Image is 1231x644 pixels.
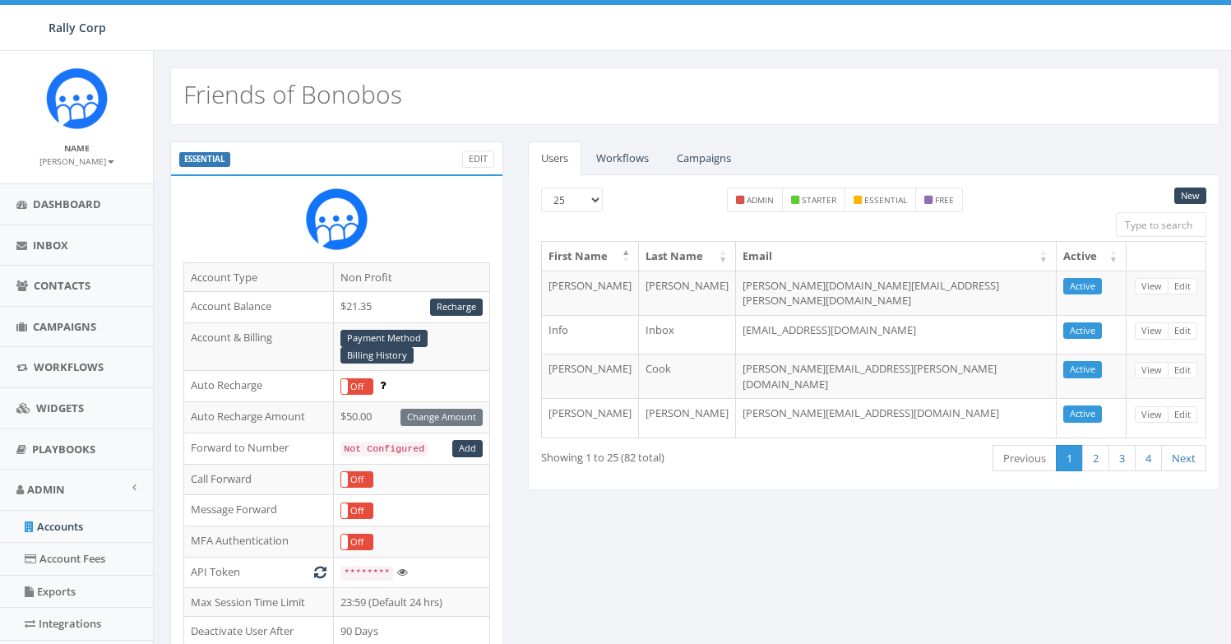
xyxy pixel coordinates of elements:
th: First Name: activate to sort column descending [542,242,639,271]
td: Call Forward [184,464,334,495]
label: Off [341,472,373,488]
a: View [1135,322,1169,340]
td: Cook [639,354,736,398]
a: Next [1161,445,1206,472]
a: Workflows [583,141,662,175]
a: View [1135,406,1169,424]
span: Widgets [36,401,84,415]
td: [PERSON_NAME] [542,354,639,398]
div: Showing 1 to 25 (82 total) [541,443,803,466]
td: Forward to Number [184,433,334,464]
img: Rally_Corp_Icon.png [306,188,368,250]
a: Recharge [430,299,483,316]
a: View [1135,278,1169,295]
td: [PERSON_NAME][EMAIL_ADDRESS][DOMAIN_NAME] [736,398,1057,438]
th: Active: activate to sort column ascending [1057,242,1127,271]
a: Edit [1168,362,1197,379]
span: Playbooks [32,442,95,456]
td: [PERSON_NAME] [542,271,639,315]
label: Off [341,503,373,519]
span: Admin [27,482,65,497]
a: Active [1063,278,1102,295]
a: Edit [1168,278,1197,295]
a: Active [1063,322,1102,340]
td: Message Forward [184,495,334,526]
td: Auto Recharge Amount [184,402,334,433]
label: Off [341,379,373,395]
small: Name [64,142,90,154]
a: 3 [1108,445,1136,472]
td: Account Type [184,262,334,292]
td: [PERSON_NAME][DOMAIN_NAME][EMAIL_ADDRESS][PERSON_NAME][DOMAIN_NAME] [736,271,1057,315]
span: Workflows [34,359,104,374]
span: Contacts [34,278,90,293]
div: OnOff [340,503,373,520]
a: Billing History [340,347,414,364]
td: [PERSON_NAME] [639,271,736,315]
th: Last Name: activate to sort column ascending [639,242,736,271]
a: Campaigns [664,141,744,175]
span: Enable to prevent campaign failure. [380,378,386,392]
td: MFA Authentication [184,526,334,558]
small: starter [802,194,836,206]
td: Account Balance [184,292,334,323]
td: $50.00 [334,402,490,433]
div: OnOff [340,471,373,489]
i: Generate New Token [314,567,326,577]
td: Inbox [639,315,736,354]
td: $21.35 [334,292,490,323]
a: Edit [462,151,494,168]
td: [PERSON_NAME] [639,398,736,438]
span: Campaigns [33,319,96,334]
td: Account & Billing [184,322,334,371]
a: Edit [1168,406,1197,424]
a: 2 [1082,445,1109,472]
div: OnOff [340,534,373,551]
a: Payment Method [340,330,428,347]
td: [PERSON_NAME] [542,398,639,438]
td: API Token [184,558,334,588]
a: Previous [993,445,1057,472]
input: Type to search [1116,212,1206,237]
small: free [935,194,954,206]
span: Dashboard [33,197,101,211]
a: Edit [1168,322,1197,340]
a: 1 [1056,445,1083,472]
span: Inbox [33,238,68,253]
a: View [1135,362,1169,379]
a: Active [1063,361,1102,378]
td: Non Profit [334,262,490,292]
td: [PERSON_NAME][EMAIL_ADDRESS][PERSON_NAME][DOMAIN_NAME] [736,354,1057,398]
a: [PERSON_NAME] [39,153,114,168]
small: admin [747,194,774,206]
td: [EMAIL_ADDRESS][DOMAIN_NAME] [736,315,1057,354]
td: Auto Recharge [184,371,334,402]
img: Icon_1.png [46,67,108,129]
a: Add [452,440,483,457]
small: essential [864,194,907,206]
h2: Friends of Bonobos [183,81,402,108]
code: Not Configured [340,442,428,456]
th: Email: activate to sort column ascending [736,242,1057,271]
label: Off [341,535,373,550]
a: 4 [1135,445,1162,472]
small: [PERSON_NAME] [39,155,114,167]
a: Active [1063,405,1102,423]
a: Users [528,141,581,175]
div: OnOff [340,378,373,396]
td: Info [542,315,639,354]
td: 23:59 (Default 24 hrs) [334,587,490,617]
label: ESSENTIAL [179,152,230,167]
span: Rally Corp [49,20,106,35]
a: New [1174,188,1206,205]
td: Max Session Time Limit [184,587,334,617]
